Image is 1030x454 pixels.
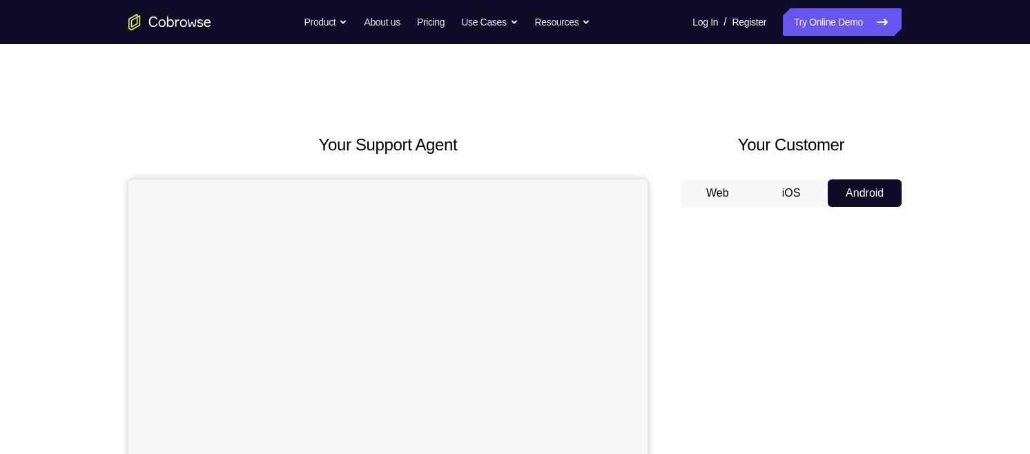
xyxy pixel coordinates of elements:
button: Use Cases [461,8,518,36]
a: Pricing [417,8,445,36]
h2: Your Support Agent [128,132,648,157]
h2: Your Customer [681,132,902,157]
button: Web [681,179,755,207]
button: Product [304,8,348,36]
a: Register [732,8,766,36]
span: / [723,14,726,30]
button: Resources [535,8,591,36]
button: Android [828,179,902,207]
a: Try Online Demo [783,8,902,36]
button: iOS [755,179,828,207]
a: Log In [692,8,718,36]
a: Go to the home page [128,14,211,30]
a: About us [364,8,400,36]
